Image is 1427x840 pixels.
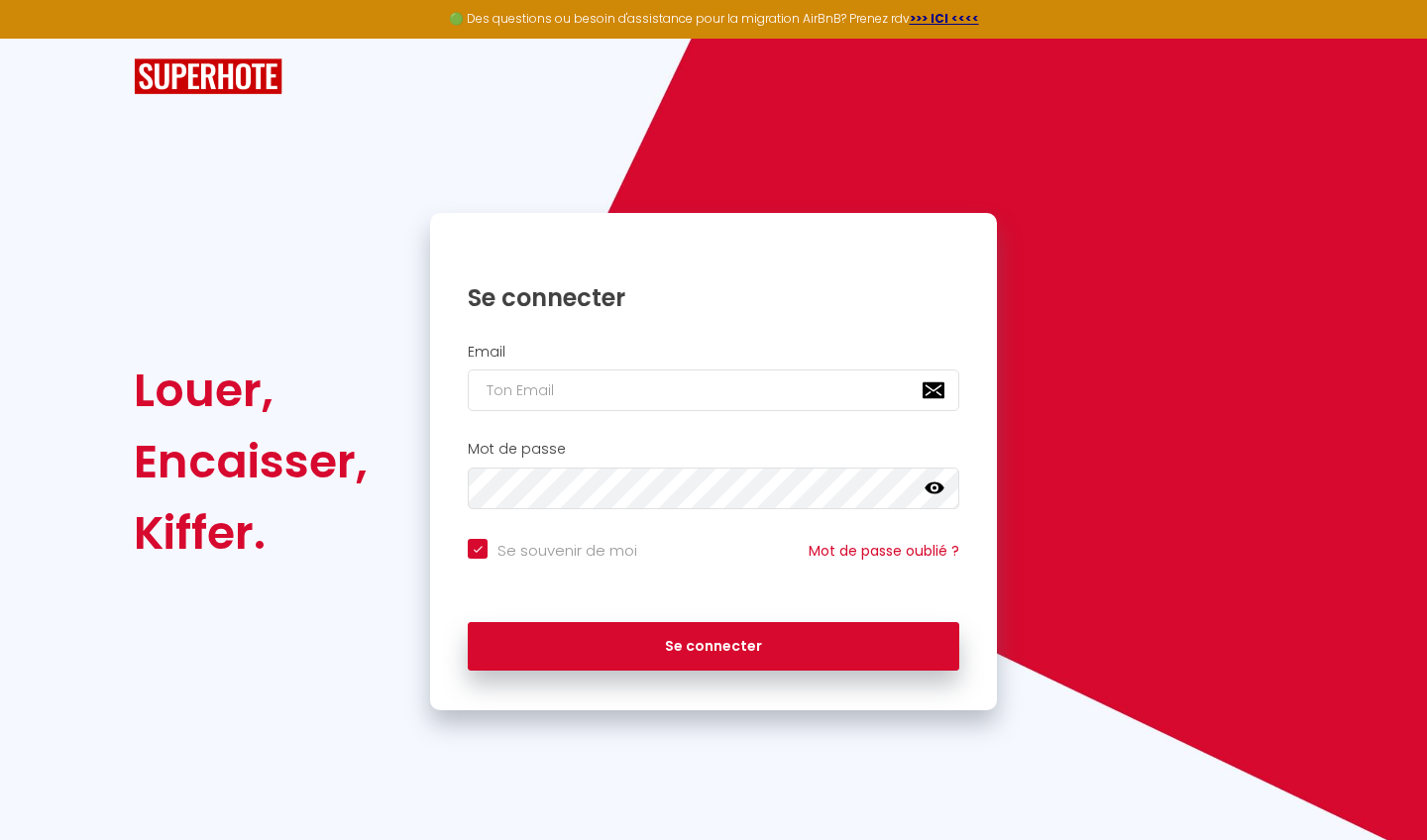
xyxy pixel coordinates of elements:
[468,441,959,458] h2: Mot de passe
[910,10,979,27] a: >>> ICI <<<<
[468,622,959,672] button: Se connecter
[134,355,368,426] div: Louer,
[134,426,368,497] div: Encaisser,
[468,282,959,313] h1: Se connecter
[468,344,959,361] h2: Email
[809,541,959,561] a: Mot de passe oublié ?
[134,497,368,569] div: Kiffer.
[468,369,959,411] input: Ton Email
[134,58,282,95] img: SuperHote logo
